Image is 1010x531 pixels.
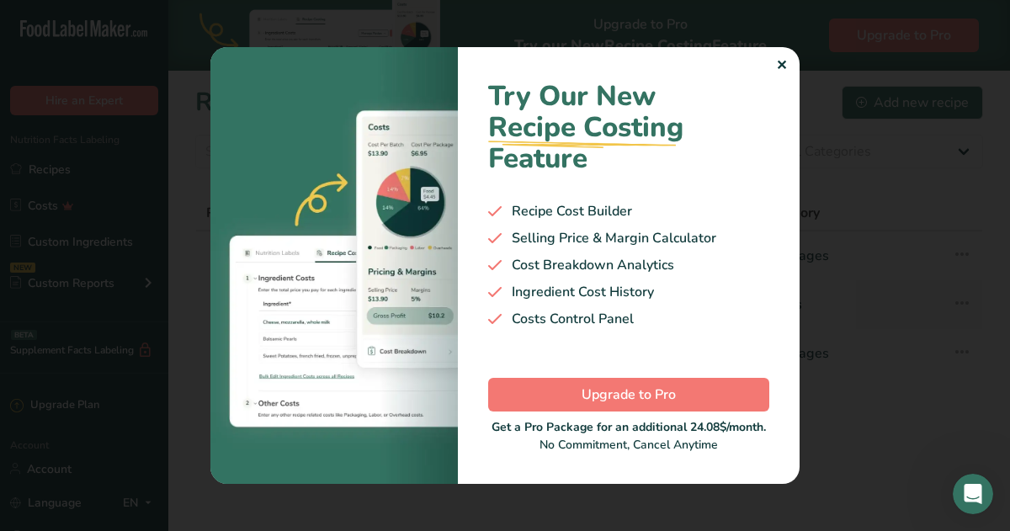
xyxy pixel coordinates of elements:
[953,474,993,514] iframe: Intercom live chat
[488,109,683,146] span: Recipe Costing
[488,255,769,275] div: Cost Breakdown Analytics
[488,201,769,221] div: Recipe Cost Builder
[488,228,769,248] div: Selling Price & Margin Calculator
[488,282,769,302] div: Ingredient Cost History
[488,81,769,174] h1: Try Our New Feature
[582,385,676,405] span: Upgrade to Pro
[488,418,769,436] div: Get a Pro Package for an additional 24.08$/month.
[488,378,769,412] button: Upgrade to Pro
[488,309,769,329] div: Costs Control Panel
[488,418,769,454] div: No Commitment, Cancel Anytime
[210,47,458,483] img: costing-image-1.bb94421.webp
[776,56,787,76] div: ✕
